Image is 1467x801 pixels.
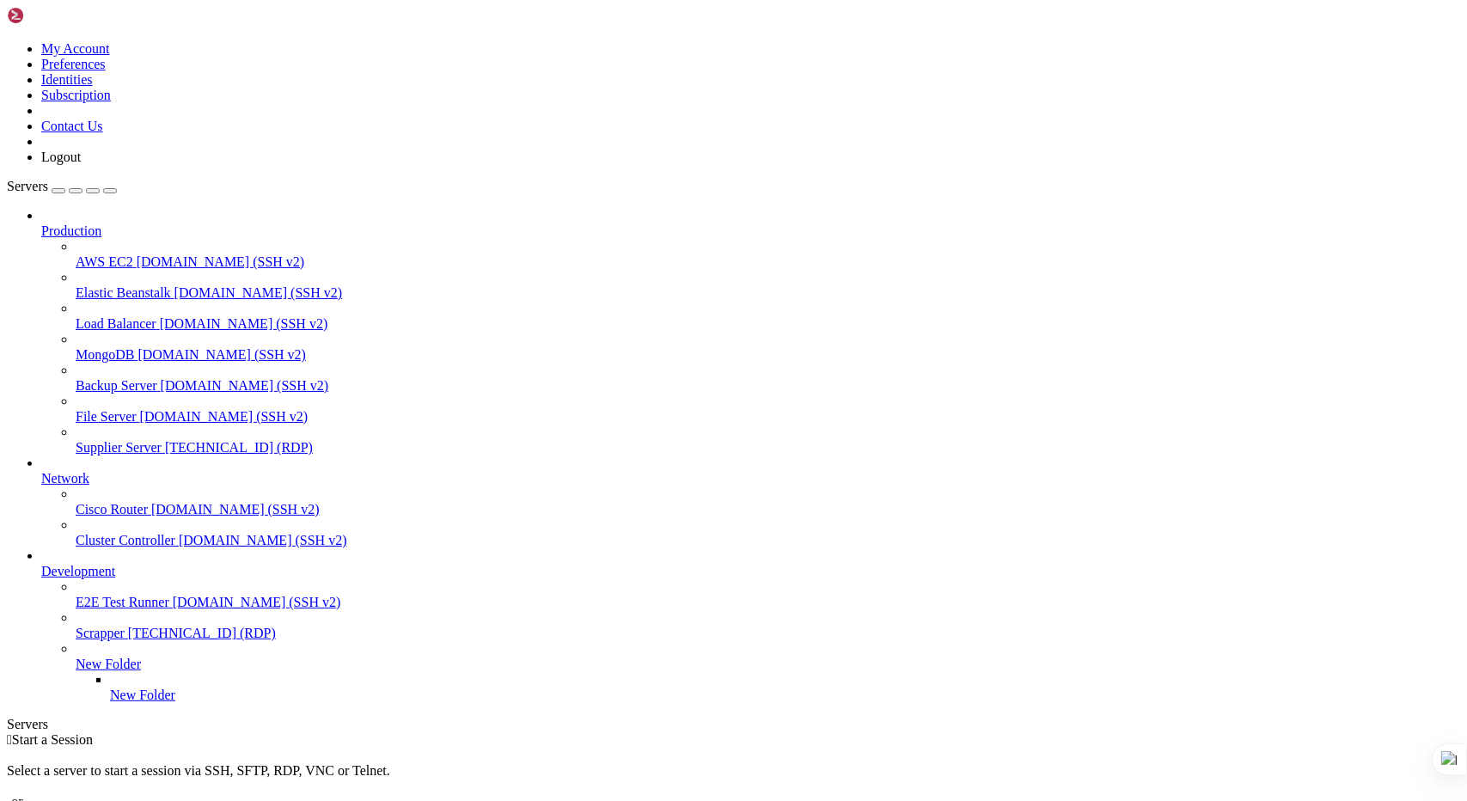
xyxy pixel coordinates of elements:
a: Identities [41,72,93,87]
a: File Server [DOMAIN_NAME] (SSH v2) [76,409,1460,425]
a: Cluster Controller [DOMAIN_NAME] (SSH v2) [76,533,1460,548]
li: File Server [DOMAIN_NAME] (SSH v2) [76,394,1460,425]
a: Development [41,564,1460,579]
span: [DOMAIN_NAME] (SSH v2) [160,316,328,331]
li: New Folder [110,672,1460,703]
a: Servers [7,179,117,193]
a: Scrapper [TECHNICAL_ID] (RDP) [76,626,1460,641]
span: Supplier Server [76,440,162,455]
div: Servers [7,717,1460,732]
li: New Folder [76,641,1460,703]
a: Contact Us [41,119,103,133]
span: [DOMAIN_NAME] (SSH v2) [179,533,347,547]
a: My Account [41,41,110,56]
span: Servers [7,179,48,193]
span: [DOMAIN_NAME] (SSH v2) [140,409,309,424]
span: Elastic Beanstalk [76,285,171,300]
img: Shellngn [7,7,106,24]
span: [TECHNICAL_ID] (RDP) [128,626,276,640]
span: File Server [76,409,137,424]
a: New Folder [76,657,1460,672]
a: Cisco Router [DOMAIN_NAME] (SSH v2) [76,502,1460,517]
span: New Folder [110,688,175,702]
span: Cisco Router [76,502,148,517]
a: Logout [41,150,81,164]
li: Network [41,456,1460,548]
span: [DOMAIN_NAME] (SSH v2) [174,285,343,300]
li: Supplier Server [TECHNICAL_ID] (RDP) [76,425,1460,456]
a: Backup Server [DOMAIN_NAME] (SSH v2) [76,378,1460,394]
a: Supplier Server [TECHNICAL_ID] (RDP) [76,440,1460,456]
li: Elastic Beanstalk [DOMAIN_NAME] (SSH v2) [76,270,1460,301]
span: Development [41,564,115,578]
span: E2E Test Runner [76,595,169,609]
li: Backup Server [DOMAIN_NAME] (SSH v2) [76,363,1460,394]
li: Production [41,208,1460,456]
a: Preferences [41,57,106,71]
a: Load Balancer [DOMAIN_NAME] (SSH v2) [76,316,1460,332]
span:  [7,732,12,747]
span: Load Balancer [76,316,156,331]
a: MongoDB [DOMAIN_NAME] (SSH v2) [76,347,1460,363]
li: Cluster Controller [DOMAIN_NAME] (SSH v2) [76,517,1460,548]
li: Development [41,548,1460,703]
span: Cluster Controller [76,533,175,547]
a: New Folder [110,688,1460,703]
span: Backup Server [76,378,157,393]
span: Network [41,471,89,486]
span: [DOMAIN_NAME] (SSH v2) [161,378,329,393]
span: MongoDB [76,347,134,362]
span: New Folder [76,657,141,671]
li: Scrapper [TECHNICAL_ID] (RDP) [76,610,1460,641]
span: [DOMAIN_NAME] (SSH v2) [173,595,341,609]
a: Subscription [41,88,111,102]
span: [DOMAIN_NAME] (SSH v2) [151,502,320,517]
li: Load Balancer [DOMAIN_NAME] (SSH v2) [76,301,1460,332]
span: [DOMAIN_NAME] (SSH v2) [138,347,306,362]
li: MongoDB [DOMAIN_NAME] (SSH v2) [76,332,1460,363]
a: Network [41,471,1460,486]
span: Production [41,223,101,238]
a: AWS EC2 [DOMAIN_NAME] (SSH v2) [76,254,1460,270]
li: Cisco Router [DOMAIN_NAME] (SSH v2) [76,486,1460,517]
li: AWS EC2 [DOMAIN_NAME] (SSH v2) [76,239,1460,270]
a: E2E Test Runner [DOMAIN_NAME] (SSH v2) [76,595,1460,610]
a: Production [41,223,1460,239]
span: [TECHNICAL_ID] (RDP) [165,440,313,455]
span: Start a Session [12,732,93,747]
span: AWS EC2 [76,254,133,269]
a: Elastic Beanstalk [DOMAIN_NAME] (SSH v2) [76,285,1460,301]
span: Scrapper [76,626,125,640]
span: [DOMAIN_NAME] (SSH v2) [137,254,305,269]
li: E2E Test Runner [DOMAIN_NAME] (SSH v2) [76,579,1460,610]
